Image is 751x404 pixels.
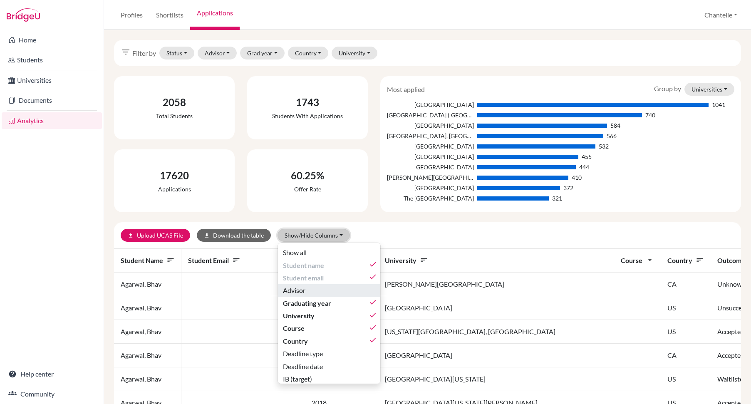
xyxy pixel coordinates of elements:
[387,131,474,140] div: [GEOGRAPHIC_DATA], [GEOGRAPHIC_DATA]
[645,111,655,119] div: 740
[420,256,428,264] i: sort
[661,344,711,367] td: CA
[7,8,40,22] img: Bridge-U
[661,367,711,391] td: US
[114,320,181,344] td: Agarwal, Bhav
[582,152,592,161] div: 455
[278,335,380,347] button: Countrydone
[701,7,741,23] button: Chantelle
[387,194,474,203] div: The [GEOGRAPHIC_DATA]
[648,83,741,96] div: Group by
[387,100,474,109] div: [GEOGRAPHIC_DATA]
[232,256,240,264] i: sort
[552,194,562,203] div: 321
[283,336,308,346] span: Country
[378,320,614,344] td: [US_STATE][GEOGRAPHIC_DATA], [GEOGRAPHIC_DATA]
[378,296,614,320] td: [GEOGRAPHIC_DATA]
[378,344,614,367] td: [GEOGRAPHIC_DATA]
[278,297,380,310] button: Graduating yeardone
[114,273,181,296] td: Agarwal, Bhav
[156,112,193,120] div: Total students
[283,311,315,321] span: University
[387,173,474,182] div: [PERSON_NAME][GEOGRAPHIC_DATA]
[278,246,380,259] button: Show all
[114,367,181,391] td: Agarwal, Bhav
[272,95,343,110] div: 1743
[204,233,210,238] i: download
[156,95,193,110] div: 2058
[278,243,381,384] div: Show/Hide Columns
[283,362,323,372] span: Deadline date
[278,284,380,297] button: Advisor
[667,256,704,264] span: Country
[278,360,380,372] button: Deadline date
[378,367,614,391] td: [GEOGRAPHIC_DATA][US_STATE]
[599,142,609,151] div: 532
[114,344,181,367] td: Agarwal, Bhav
[188,256,240,264] span: Student email
[198,47,237,59] button: Advisor
[283,323,305,333] span: Course
[121,256,175,264] span: Student name
[2,72,102,89] a: Universities
[283,298,331,308] span: Graduating year
[283,248,307,258] span: Show all
[288,47,329,59] button: Country
[369,298,377,306] i: done
[378,273,614,296] td: [PERSON_NAME][GEOGRAPHIC_DATA]
[661,273,711,296] td: CA
[114,296,181,320] td: Agarwal, Bhav
[158,168,191,183] div: 17620
[2,366,102,382] a: Help center
[2,52,102,68] a: Students
[278,310,380,322] button: Universitydone
[278,322,380,335] button: Coursedone
[572,173,582,182] div: 410
[158,185,191,193] div: Applications
[387,152,474,161] div: [GEOGRAPHIC_DATA]
[166,256,175,264] i: sort
[272,112,343,120] div: Students with applications
[121,47,131,57] i: filter_list
[381,84,431,94] div: Most applied
[387,111,474,119] div: [GEOGRAPHIC_DATA] ([GEOGRAPHIC_DATA])
[332,47,377,59] button: University
[369,323,377,332] i: done
[159,47,194,59] button: Status
[607,131,617,140] div: 566
[369,311,377,319] i: done
[2,112,102,129] a: Analytics
[387,183,474,192] div: [GEOGRAPHIC_DATA]
[621,256,654,264] span: Course
[2,92,102,109] a: Documents
[278,229,350,242] button: Show/Hide Columns
[563,183,573,192] div: 372
[684,83,734,96] button: Universities
[696,256,704,264] i: sort
[283,285,305,295] span: Advisor
[661,296,711,320] td: US
[240,47,285,59] button: Grad year
[2,32,102,48] a: Home
[387,142,474,151] div: [GEOGRAPHIC_DATA]
[278,373,380,385] button: IB (target)
[132,48,156,58] span: Filter by
[610,121,620,130] div: 584
[121,229,190,242] a: uploadUpload UCAS File
[387,121,474,130] div: [GEOGRAPHIC_DATA]
[369,336,377,344] i: done
[385,256,428,264] span: University
[579,163,589,171] div: 444
[197,229,271,242] button: downloadDownload the table
[128,233,134,238] i: upload
[2,386,102,402] a: Community
[283,349,323,359] span: Deadline type
[712,100,725,109] div: 1041
[283,374,312,384] span: IB (target)
[387,163,474,171] div: [GEOGRAPHIC_DATA]
[661,320,711,344] td: US
[646,256,654,264] i: arrow_drop_down
[278,347,380,360] button: Deadline type
[291,168,324,183] div: 60.25%
[291,185,324,193] div: Offer rate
